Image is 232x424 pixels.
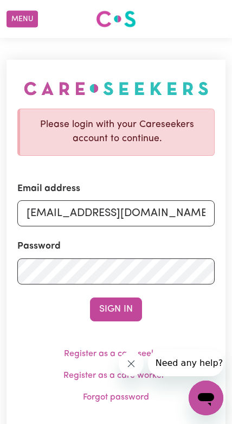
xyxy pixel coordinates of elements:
[96,7,136,31] a: Careseekers logo
[17,239,61,254] label: Password
[148,350,223,376] iframe: Message from company
[7,11,38,28] button: Menu
[29,118,205,147] p: Please login with your Careseekers account to continue.
[96,9,136,29] img: Careseekers logo
[83,393,149,402] a: Forgot password
[119,351,144,376] iframe: Close message
[17,182,80,196] label: Email address
[189,381,223,415] iframe: Button to launch messaging window
[63,371,165,380] a: Register as a care worker
[64,350,164,358] a: Register as a care seeker
[90,298,142,321] button: Sign In
[17,200,215,226] input: Email address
